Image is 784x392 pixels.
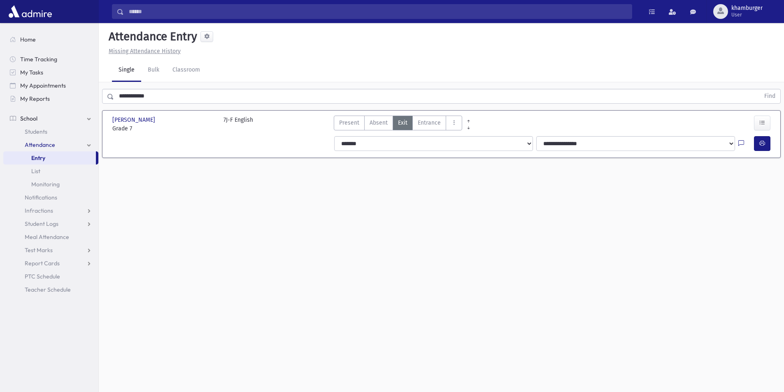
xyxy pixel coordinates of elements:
span: My Tasks [20,69,43,76]
a: Teacher Schedule [3,283,98,296]
a: Monitoring [3,178,98,191]
span: User [731,12,763,18]
a: Home [3,33,98,46]
a: Single [112,59,141,82]
div: AttTypes [334,116,462,133]
a: Attendance [3,138,98,151]
span: Exit [398,118,407,127]
a: Time Tracking [3,53,98,66]
a: My Appointments [3,79,98,92]
span: Grade 7 [112,124,215,133]
a: My Reports [3,92,98,105]
u: Missing Attendance History [109,48,181,55]
span: Meal Attendance [25,233,69,241]
a: Classroom [166,59,207,82]
a: PTC Schedule [3,270,98,283]
span: Monitoring [31,181,60,188]
span: My Appointments [20,82,66,89]
a: Bulk [141,59,166,82]
span: Infractions [25,207,53,214]
a: Test Marks [3,244,98,257]
span: List [31,167,40,175]
a: Entry [3,151,96,165]
div: 7J-F English [223,116,253,133]
a: My Tasks [3,66,98,79]
img: AdmirePro [7,3,54,20]
span: Student Logs [25,220,58,227]
span: Entrance [418,118,441,127]
span: Time Tracking [20,56,57,63]
span: khamburger [731,5,763,12]
span: My Reports [20,95,50,102]
span: [PERSON_NAME] [112,116,157,124]
span: Absent [370,118,388,127]
span: Home [20,36,36,43]
a: Student Logs [3,217,98,230]
button: Find [759,89,780,103]
span: Present [339,118,359,127]
a: Missing Attendance History [105,48,181,55]
span: Test Marks [25,246,53,254]
a: Infractions [3,204,98,217]
span: Teacher Schedule [25,286,71,293]
a: School [3,112,98,125]
input: Search [124,4,632,19]
span: Report Cards [25,260,60,267]
span: Entry [31,154,45,162]
a: Report Cards [3,257,98,270]
span: Attendance [25,141,55,148]
span: Students [25,128,47,135]
a: List [3,165,98,178]
h5: Attendance Entry [105,30,197,44]
span: Notifications [25,194,57,201]
a: Students [3,125,98,138]
span: School [20,115,37,122]
a: Meal Attendance [3,230,98,244]
span: PTC Schedule [25,273,60,280]
a: Notifications [3,191,98,204]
